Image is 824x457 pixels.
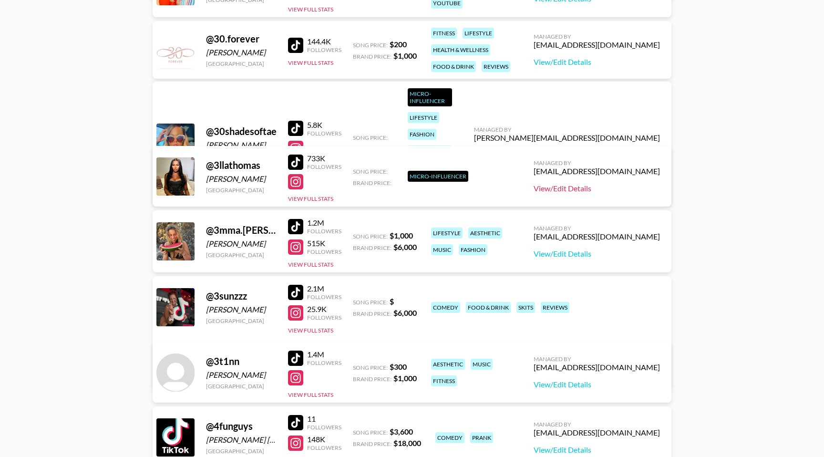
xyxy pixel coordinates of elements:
[390,231,413,240] strong: $ 1,000
[534,184,660,193] a: View/Edit Details
[516,302,535,313] div: skits
[206,125,277,137] div: @ 30shadesoftae
[534,380,660,389] a: View/Edit Details
[353,364,388,371] span: Song Price:
[288,261,333,268] button: View Full Stats
[288,327,333,334] button: View Full Stats
[206,317,277,324] div: [GEOGRAPHIC_DATA]
[431,228,463,239] div: lifestyle
[390,362,407,371] strong: $ 300
[393,374,417,383] strong: $ 1,000
[482,61,510,72] div: reviews
[206,305,277,314] div: [PERSON_NAME]
[466,302,511,313] div: food & drink
[206,159,277,171] div: @ 3llathomas
[307,120,341,130] div: 5.8K
[307,239,341,248] div: 515K
[288,59,333,66] button: View Full Stats
[206,224,277,236] div: @ 3mma.[PERSON_NAME]
[534,363,660,372] div: [EMAIL_ADDRESS][DOMAIN_NAME]
[474,133,660,143] div: [PERSON_NAME][EMAIL_ADDRESS][DOMAIN_NAME]
[534,232,660,241] div: [EMAIL_ADDRESS][DOMAIN_NAME]
[541,302,569,313] div: reviews
[534,159,660,166] div: Managed By
[534,445,660,455] a: View/Edit Details
[307,435,341,444] div: 148K
[474,126,660,133] div: Managed By
[206,48,277,57] div: [PERSON_NAME]
[307,284,341,293] div: 2.1M
[534,166,660,176] div: [EMAIL_ADDRESS][DOMAIN_NAME]
[307,424,341,431] div: Followers
[534,355,660,363] div: Managed By
[470,432,493,443] div: prank
[307,218,341,228] div: 1.2M
[408,112,439,123] div: lifestyle
[307,293,341,301] div: Followers
[408,129,436,140] div: fashion
[534,421,660,428] div: Managed By
[353,440,391,447] span: Brand Price:
[534,225,660,232] div: Managed By
[307,359,341,366] div: Followers
[353,168,388,175] span: Song Price:
[307,163,341,170] div: Followers
[435,432,464,443] div: comedy
[353,429,388,436] span: Song Price:
[307,154,341,163] div: 733K
[206,33,277,45] div: @ 30.forever
[353,244,391,251] span: Brand Price:
[353,179,391,187] span: Brand Price:
[206,239,277,249] div: [PERSON_NAME]
[307,228,341,235] div: Followers
[534,33,660,40] div: Managed By
[471,359,493,370] div: music
[206,420,277,432] div: @ 4funguys
[463,28,494,39] div: lifestyle
[390,427,413,436] strong: $ 3,600
[307,304,341,314] div: 25.9K
[307,46,341,53] div: Followers
[353,375,391,383] span: Brand Price:
[431,61,476,72] div: food & drink
[206,174,277,184] div: [PERSON_NAME]
[206,370,277,380] div: [PERSON_NAME]
[431,359,465,370] div: aesthetic
[459,244,487,255] div: fashion
[206,187,277,194] div: [GEOGRAPHIC_DATA]
[307,350,341,359] div: 1.4M
[307,248,341,255] div: Followers
[534,57,660,67] a: View/Edit Details
[353,145,391,153] span: Brand Price:
[408,171,468,182] div: Micro-Influencer
[393,51,417,60] strong: $ 1,000
[307,37,341,46] div: 144.4K
[307,414,341,424] div: 11
[288,391,333,398] button: View Full Stats
[353,310,391,317] span: Brand Price:
[307,314,341,321] div: Followers
[206,251,277,259] div: [GEOGRAPHIC_DATA]
[206,140,277,150] div: [PERSON_NAME]
[393,242,417,251] strong: $ 6,000
[353,233,388,240] span: Song Price:
[468,228,502,239] div: aesthetic
[534,428,660,437] div: [EMAIL_ADDRESS][DOMAIN_NAME]
[353,53,391,60] span: Brand Price:
[353,299,388,306] span: Song Price:
[288,6,333,13] button: View Full Stats
[431,28,457,39] div: fitness
[353,42,388,49] span: Song Price:
[431,44,490,55] div: health & wellness
[534,40,660,50] div: [EMAIL_ADDRESS][DOMAIN_NAME]
[431,302,460,313] div: comedy
[390,40,407,49] strong: $ 200
[353,134,388,141] span: Song Price:
[206,290,277,302] div: @ 3sunzzz
[534,249,660,259] a: View/Edit Details
[393,438,421,447] strong: $ 18,000
[431,244,453,255] div: music
[307,444,341,451] div: Followers
[408,145,452,164] div: makeup & beauty
[206,383,277,390] div: [GEOGRAPHIC_DATA]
